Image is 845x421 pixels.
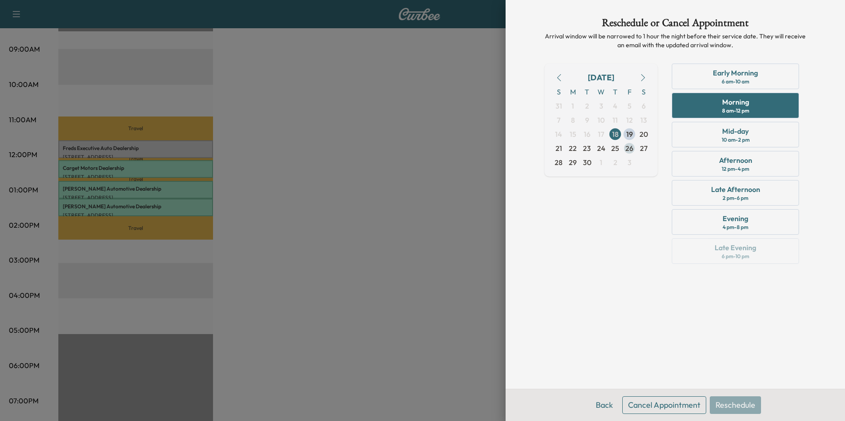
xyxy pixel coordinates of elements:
span: 20 [639,129,648,139]
div: 2 pm - 6 pm [723,195,748,202]
span: T [608,85,622,99]
span: 29 [569,157,577,168]
div: Morning [722,97,749,107]
span: 19 [626,129,633,139]
div: Evening [723,213,748,224]
div: Afternoon [719,155,752,165]
span: 12 [626,115,633,125]
div: 4 pm - 8 pm [723,224,748,231]
span: 1 [600,157,602,168]
span: 2 [613,157,617,168]
span: 11 [613,115,618,125]
h1: Reschedule or Cancel Appointment [544,18,806,32]
span: 4 [613,101,617,111]
div: 8 am - 12 pm [722,107,749,114]
span: 6 [642,101,646,111]
div: 6 am - 10 am [722,78,749,85]
span: 3 [628,157,632,168]
span: S [552,85,566,99]
div: Mid-day [722,126,749,136]
span: 10 [598,115,605,125]
span: 18 [612,129,619,139]
div: Late Afternoon [711,184,760,195]
span: 22 [569,143,577,154]
span: 5 [628,101,632,111]
button: Cancel Appointment [622,396,706,414]
span: 13 [640,115,647,125]
span: 21 [556,143,562,154]
span: 3 [599,101,603,111]
span: 16 [584,129,590,139]
span: 28 [555,157,563,168]
span: 1 [571,101,574,111]
span: 30 [583,157,591,168]
p: Arrival window will be narrowed to 1 hour the night before their service date. They will receive ... [544,32,806,49]
div: 10 am - 2 pm [722,136,750,143]
div: Early Morning [713,68,758,78]
span: 14 [555,129,562,139]
button: Back [590,396,619,414]
span: W [594,85,608,99]
span: 8 [571,115,575,125]
span: 2 [585,101,589,111]
span: 26 [625,143,633,154]
span: 25 [611,143,619,154]
span: 15 [570,129,576,139]
span: T [580,85,594,99]
span: 9 [585,115,589,125]
span: 23 [583,143,591,154]
div: [DATE] [588,71,614,84]
div: 12 pm - 4 pm [722,165,749,173]
span: 7 [557,115,560,125]
span: 17 [598,129,604,139]
span: 27 [640,143,647,154]
span: 31 [556,101,562,111]
span: F [622,85,636,99]
span: S [636,85,651,99]
span: M [566,85,580,99]
span: 24 [597,143,605,154]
